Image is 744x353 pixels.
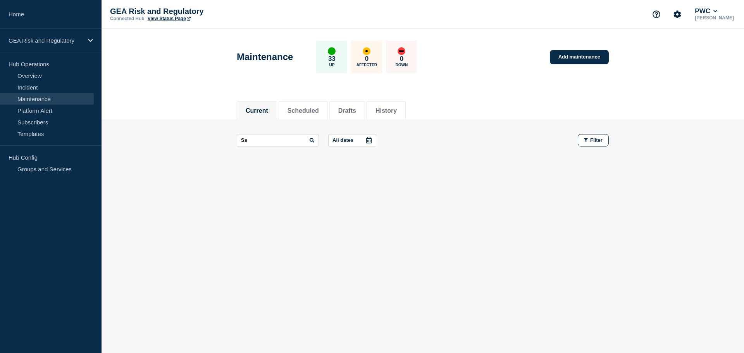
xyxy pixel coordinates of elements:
[9,37,83,44] p: GEA Risk and Regulatory
[110,16,145,21] p: Connected Hub
[396,63,408,67] p: Down
[329,63,334,67] p: Up
[288,107,319,114] button: Scheduled
[693,15,735,21] p: [PERSON_NAME]
[148,16,191,21] a: View Status Page
[237,52,293,62] h1: Maintenance
[550,50,609,64] a: Add maintenance
[375,107,397,114] button: History
[328,55,336,63] p: 33
[363,47,370,55] div: affected
[693,7,719,15] button: PWC
[110,7,265,16] p: GEA Risk and Regulatory
[332,137,353,143] p: All dates
[246,107,268,114] button: Current
[669,6,685,22] button: Account settings
[590,137,603,143] span: Filter
[398,47,405,55] div: down
[578,134,609,146] button: Filter
[648,6,665,22] button: Support
[338,107,356,114] button: Drafts
[328,47,336,55] div: up
[400,55,403,63] p: 0
[365,55,369,63] p: 0
[328,134,376,146] button: All dates
[356,63,377,67] p: Affected
[237,134,319,146] input: Search maintenances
